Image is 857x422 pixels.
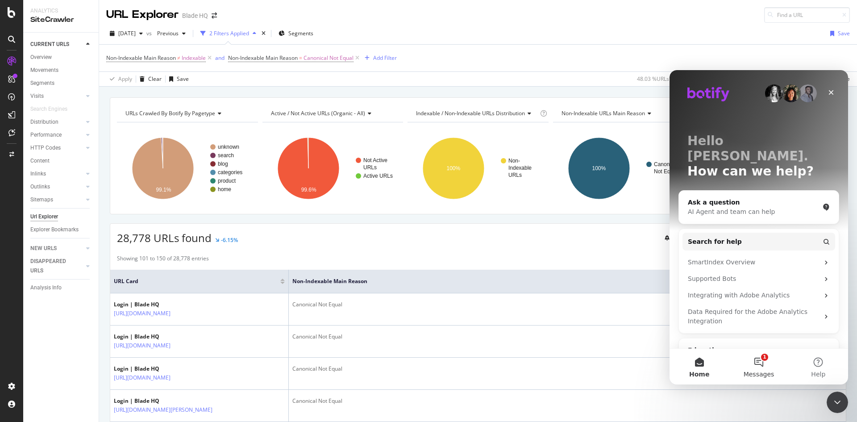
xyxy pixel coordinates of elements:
span: 28,778 URLs found [117,230,212,245]
a: DISAPPEARED URLS [30,257,83,276]
button: Clear [136,72,162,86]
div: 48.03 % URLs ( 29K on 60K ) [637,75,702,83]
div: HTTP Codes [30,143,61,153]
text: 99.6% [301,187,316,193]
div: A chart. [117,130,257,207]
div: 2 Filters Applied [209,29,249,37]
span: URL Card [114,277,278,285]
span: Non-Indexable Main Reason [292,277,824,285]
span: Active / Not Active URLs (organic - all) [271,109,365,117]
div: Add Filter [373,54,397,62]
div: URL Explorer [106,7,179,22]
text: 100% [592,165,606,171]
div: Save [838,29,850,37]
span: Non-Indexable URLs Main Reason [562,109,645,117]
a: Content [30,156,92,166]
span: vs [146,29,154,37]
div: times [260,29,267,38]
text: product [218,178,236,184]
a: Distribution [30,117,83,127]
button: Apply [106,72,132,86]
text: unknown [218,144,239,150]
a: Overview [30,53,92,62]
h4: URLs Crawled By Botify By pagetype [124,106,250,121]
svg: A chart. [408,130,547,207]
div: Blade HQ [182,11,208,20]
div: DISAPPEARED URLS [30,257,75,276]
div: Explorer Bookmarks [30,225,79,234]
span: Previous [154,29,179,37]
div: Visits [30,92,44,101]
div: Analysis Info [30,283,62,292]
div: Segments [30,79,54,88]
text: Not Active [363,157,387,163]
span: Canonical Not Equal [304,52,354,64]
span: URLs Crawled By Botify By pagetype [125,109,215,117]
text: Active URLs [363,173,393,179]
button: [DATE] [106,26,146,41]
div: Login | Blade HQ [114,333,209,341]
span: 2025 Aug. 31st [118,29,136,37]
h4: Indexable / Non-Indexable URLs Distribution [414,106,538,121]
iframe: Intercom live chat [827,392,848,413]
text: URLs [363,164,377,171]
div: Distribution [30,117,58,127]
a: Movements [30,66,92,75]
a: NEW URLS [30,244,83,253]
a: [URL][DOMAIN_NAME] [114,309,171,318]
span: Segments [288,29,313,37]
text: home [218,186,231,192]
div: Canonical Not Equal [292,397,842,405]
a: Search Engines [30,104,76,114]
text: Indexable [508,165,532,171]
div: Sitemaps [30,195,53,205]
text: URLs [508,172,522,178]
svg: A chart. [262,130,402,207]
span: Non-Indexable Main Reason [106,54,176,62]
span: Indexable [182,52,206,64]
div: Movements [30,66,58,75]
text: 99.1% [156,187,171,193]
a: [URL][DOMAIN_NAME] [114,373,171,382]
a: Explorer Bookmarks [30,225,92,234]
button: Save [166,72,189,86]
span: = [299,54,302,62]
text: 100% [447,165,461,171]
button: Save [827,26,850,41]
div: Canonical Not Equal [292,333,842,341]
button: 2 Filters Applied [197,26,260,41]
text: search [218,152,234,159]
div: Search Engines [30,104,67,114]
div: Performance [30,130,62,140]
a: Performance [30,130,83,140]
button: Previous [154,26,189,41]
a: HTTP Codes [30,143,83,153]
svg: A chart. [553,130,693,207]
a: CURRENT URLS [30,40,83,49]
a: [URL][DOMAIN_NAME][PERSON_NAME] [114,405,212,414]
a: Outlinks [30,182,83,192]
a: [URL][DOMAIN_NAME] [114,341,171,350]
div: SiteCrawler [30,15,92,25]
h4: Non-Indexable URLs Main Reason [560,106,679,121]
div: Apply [118,75,132,83]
